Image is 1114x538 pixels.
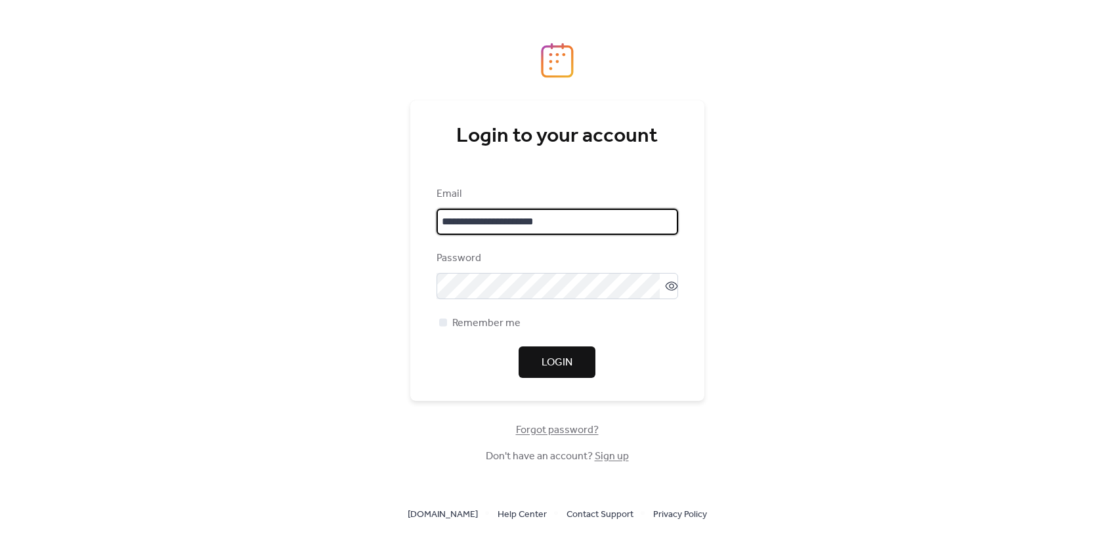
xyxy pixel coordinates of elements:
button: Login [519,346,595,378]
a: Forgot password? [516,426,599,434]
span: Forgot password? [516,423,599,438]
a: Sign up [595,446,629,466]
a: Contact Support [567,506,633,522]
span: Privacy Policy [653,507,707,523]
span: Remember me [452,316,521,331]
a: [DOMAIN_NAME] [408,506,478,522]
div: Password [437,251,675,266]
a: Privacy Policy [653,506,707,522]
span: Don't have an account? [486,449,629,465]
div: Login to your account [437,123,678,150]
div: Email [437,186,675,202]
span: Contact Support [567,507,633,523]
span: Help Center [498,507,547,523]
span: [DOMAIN_NAME] [408,507,478,523]
img: logo [541,43,574,78]
a: Help Center [498,506,547,522]
span: Login [542,355,572,371]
